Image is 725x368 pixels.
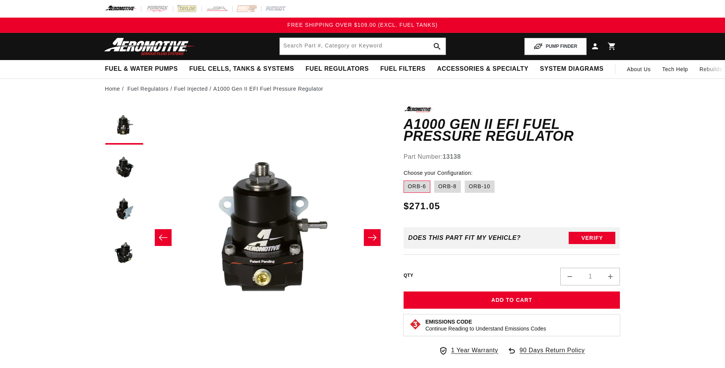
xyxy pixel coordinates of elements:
strong: 13138 [443,153,461,160]
div: Part Number: [404,152,620,162]
span: Fuel Cells, Tanks & Systems [189,65,294,73]
a: Home [105,85,120,93]
span: Tech Help [662,65,688,73]
summary: Tech Help [657,60,694,78]
label: ORB-6 [404,181,430,193]
span: Fuel Regulators [305,65,368,73]
button: Slide right [364,229,381,246]
button: PUMP FINDER [524,38,586,55]
span: Fuel Filters [380,65,426,73]
div: Does This part fit My vehicle? [408,234,521,241]
span: $271.05 [404,199,440,213]
span: Fuel & Water Pumps [105,65,178,73]
span: Accessories & Specialty [437,65,529,73]
a: 90 Days Return Policy [507,345,585,363]
summary: Fuel Cells, Tanks & Systems [183,60,300,78]
summary: Accessories & Specialty [431,60,534,78]
button: Slide left [155,229,172,246]
summary: Fuel & Water Pumps [99,60,184,78]
h1: A1000 Gen II EFI Fuel Pressure Regulator [404,118,620,142]
button: Load image 1 in gallery view [105,106,143,145]
button: Add to Cart [404,291,620,309]
li: A1000 Gen II EFI Fuel Pressure Regulator [213,85,323,93]
legend: Choose your Configuration: [404,169,474,177]
span: Rebuilds [699,65,722,73]
a: 1 Year Warranty [439,345,498,355]
button: Load image 3 in gallery view [105,191,143,229]
button: Emissions CodeContinue Reading to Understand Emissions Codes [425,318,546,332]
summary: Fuel Filters [375,60,431,78]
button: Verify [569,232,615,244]
img: Aeromotive [102,37,198,55]
li: Fuel Regulators [127,85,174,93]
li: Fuel Injected [174,85,213,93]
label: QTY [404,272,414,279]
a: About Us [621,60,656,78]
button: search button [429,38,446,55]
span: 90 Days Return Policy [519,345,585,363]
button: Load image 2 in gallery view [105,148,143,187]
span: FREE SHIPPING OVER $109.00 (EXCL. FUEL TANKS) [287,22,438,28]
strong: Emissions Code [425,319,472,325]
p: Continue Reading to Understand Emissions Codes [425,325,546,332]
span: About Us [627,66,650,72]
span: 1 Year Warranty [451,345,498,355]
summary: Fuel Regulators [300,60,374,78]
label: ORB-10 [465,181,495,193]
summary: System Diagrams [534,60,609,78]
span: System Diagrams [540,65,603,73]
label: ORB-8 [434,181,461,193]
button: Load image 4 in gallery view [105,233,143,271]
img: Emissions code [409,318,422,331]
nav: breadcrumbs [105,85,620,93]
input: Search by Part Number, Category or Keyword [280,38,446,55]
